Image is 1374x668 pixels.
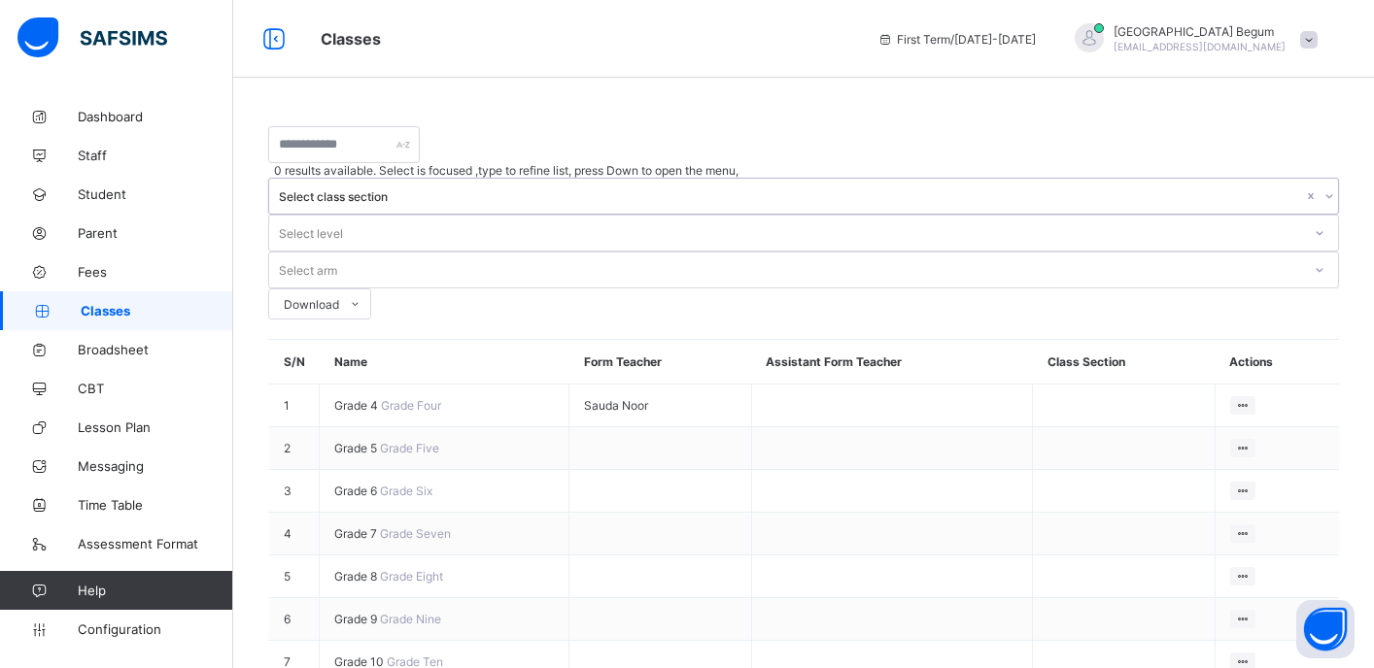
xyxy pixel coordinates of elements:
span: Student [78,186,233,202]
span: Sauda Noor [584,398,648,413]
span: CBT [78,381,233,396]
span: Grade 7 [334,526,380,541]
td: 3 [269,470,320,513]
span: Grade 4 [334,398,381,413]
td: 1 [269,384,320,427]
td: 4 [269,513,320,555]
span: session/term information [877,32,1036,47]
th: Name [320,340,569,384]
div: Select arm [279,251,337,288]
th: Class Section [1033,340,1215,384]
span: Configuration [78,621,232,637]
span: Grade Eight [380,569,443,584]
span: Grade Four [381,398,441,413]
div: Shumsunnahar Begum [1055,23,1327,55]
span: Classes [81,303,233,318]
span: Grade 5 [334,441,380,455]
span: Grade 8 [334,569,380,584]
th: Form Teacher [569,340,751,384]
span: Grade 9 [334,612,380,626]
span: [GEOGRAPHIC_DATA] Begum [1114,24,1286,39]
span: 0 results available. Select is focused ,type to refine list, press Down to open the menu, [271,163,739,178]
span: Broadsheet [78,342,233,357]
span: Grade Five [380,441,439,455]
span: Help [78,583,232,598]
div: Select level [279,215,343,251]
td: 6 [269,598,320,641]
span: Lesson Plan [78,419,233,435]
span: [EMAIL_ADDRESS][DOMAIN_NAME] [1114,41,1286,52]
span: Fees [78,264,233,280]
span: Classes [321,29,381,49]
td: 5 [269,555,320,598]
span: Parent [78,225,233,241]
th: Assistant Form Teacher [751,340,1033,384]
th: Actions [1215,340,1339,384]
div: Select class section [279,189,1303,204]
span: Time Table [78,497,233,513]
td: 2 [269,427,320,470]
span: Messaging [78,458,233,474]
span: Dashboard [78,109,233,124]
th: S/N [269,340,320,384]
button: Open asap [1296,600,1355,658]
span: Staff [78,148,233,163]
span: Grade 6 [334,484,380,498]
span: Download [284,297,339,312]
span: Grade Seven [380,526,451,541]
img: safsims [17,17,167,58]
span: Grade Nine [380,612,441,626]
span: Grade Six [380,484,432,498]
span: Assessment Format [78,536,233,551]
